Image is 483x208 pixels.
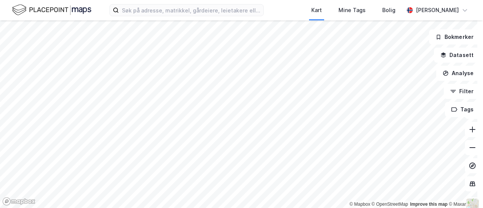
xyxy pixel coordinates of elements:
div: Kontrollprogram for chat [445,172,483,208]
iframe: Chat Widget [445,172,483,208]
button: Filter [444,84,480,99]
a: Mapbox homepage [2,197,35,206]
img: logo.f888ab2527a4732fd821a326f86c7f29.svg [12,3,91,17]
button: Datasett [434,48,480,63]
a: Mapbox [349,202,370,207]
div: [PERSON_NAME] [416,6,459,15]
div: Bolig [382,6,395,15]
button: Bokmerker [429,29,480,45]
div: Kart [311,6,322,15]
a: OpenStreetMap [372,202,408,207]
a: Improve this map [410,202,448,207]
div: Mine Tags [338,6,366,15]
button: Analyse [436,66,480,81]
button: Tags [445,102,480,117]
input: Søk på adresse, matrikkel, gårdeiere, leietakere eller personer [119,5,263,16]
